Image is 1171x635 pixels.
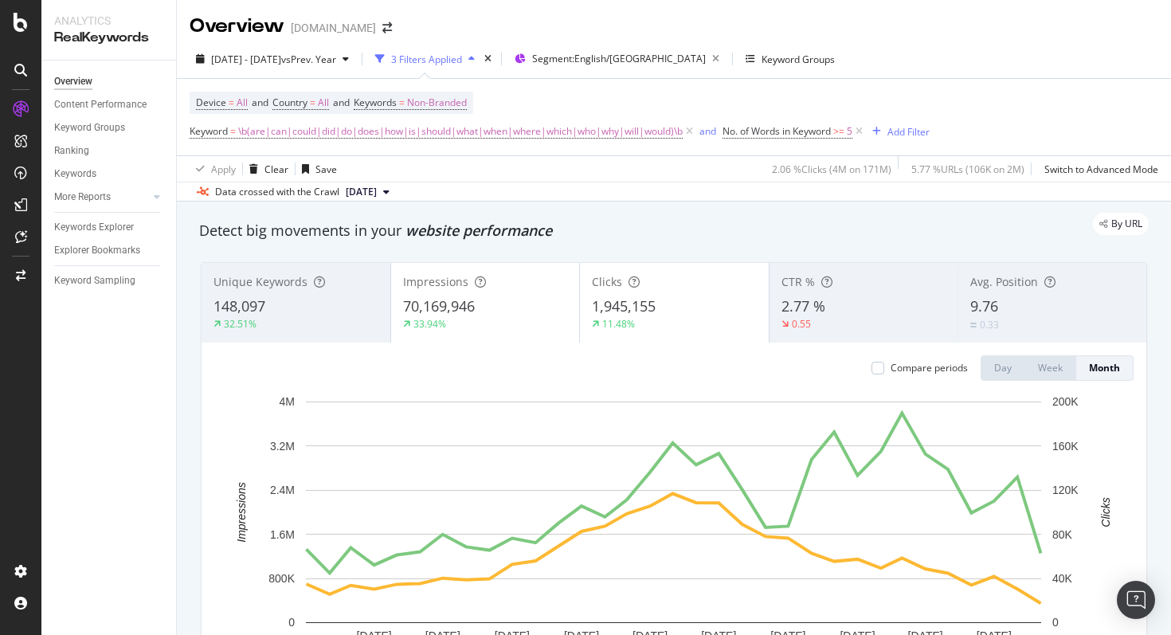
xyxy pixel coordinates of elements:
span: By URL [1111,219,1142,229]
span: >= [833,124,844,138]
span: Non-Branded [407,92,467,114]
span: Keyword [190,124,228,138]
a: Keywords [54,166,165,182]
div: Keyword Groups [54,120,125,136]
span: 70,169,946 [403,296,475,316]
text: 80K [1052,528,1073,541]
span: 148,097 [213,296,265,316]
div: and [699,124,716,138]
text: 160K [1052,440,1079,453]
img: Equal [970,323,977,327]
span: Device [196,96,226,109]
button: Apply [190,156,236,182]
div: 5.77 % URLs ( 106K on 2M ) [911,163,1024,176]
div: Day [994,361,1012,374]
text: 800K [268,572,295,585]
div: [DOMAIN_NAME] [291,20,376,36]
span: vs Prev. Year [281,53,336,66]
span: All [237,92,248,114]
span: 9.76 [970,296,998,316]
span: and [252,96,268,109]
span: = [230,124,236,138]
span: Country [272,96,307,109]
a: Content Performance [54,96,165,113]
div: Keyword Sampling [54,272,135,289]
button: Month [1076,355,1134,381]
span: \b(are|can|could|did|do|does|how|is|should|what|when|where|which|who|why|will|would)\b [238,120,683,143]
button: Clear [243,156,288,182]
div: Ranking [54,143,89,159]
span: Impressions [403,274,468,289]
button: Day [981,355,1025,381]
span: Unique Keywords [213,274,307,289]
div: Save [315,163,337,176]
div: 0.33 [980,318,999,331]
div: Clear [264,163,288,176]
span: 5 [847,120,852,143]
span: [DATE] - [DATE] [211,53,281,66]
a: More Reports [54,189,149,206]
div: Overview [54,73,92,90]
text: 200K [1052,395,1079,408]
div: Analytics [54,13,163,29]
text: Clicks [1099,497,1112,527]
div: Month [1089,361,1120,374]
span: = [229,96,234,109]
button: [DATE] [339,182,396,202]
a: Keyword Sampling [54,272,165,289]
span: No. of Words in Keyword [723,124,831,138]
span: All [318,92,329,114]
button: Keyword Groups [739,46,841,72]
div: Data crossed with the Crawl [215,185,339,199]
span: = [399,96,405,109]
div: Compare periods [891,361,968,374]
a: Explorer Bookmarks [54,242,165,259]
a: Keywords Explorer [54,219,165,236]
text: Impressions [235,482,248,542]
div: legacy label [1093,213,1149,235]
button: Segment:English/[GEOGRAPHIC_DATA] [508,46,726,72]
div: Overview [190,13,284,40]
span: CTR % [781,274,815,289]
a: Keyword Groups [54,120,165,136]
div: Keyword Groups [762,53,835,66]
text: 2.4M [270,484,295,496]
div: RealKeywords [54,29,163,47]
div: 3 Filters Applied [391,53,462,66]
div: times [481,51,495,67]
div: Week [1038,361,1063,374]
a: Overview [54,73,165,90]
div: 32.51% [224,317,257,331]
button: Week [1025,355,1076,381]
button: Switch to Advanced Mode [1038,156,1158,182]
button: and [699,123,716,139]
text: 0 [288,616,295,629]
span: and [333,96,350,109]
button: Add Filter [866,122,930,141]
div: 2.06 % Clicks ( 4M on 171M ) [772,163,891,176]
div: Open Intercom Messenger [1117,581,1155,619]
text: 0 [1052,616,1059,629]
text: 1.6M [270,528,295,541]
div: 0.55 [792,317,811,331]
div: More Reports [54,189,111,206]
text: 40K [1052,572,1073,585]
text: 4M [280,395,295,408]
span: Clicks [592,274,622,289]
span: Segment: English/[GEOGRAPHIC_DATA] [532,52,706,65]
span: Keywords [354,96,397,109]
div: Keywords Explorer [54,219,134,236]
a: Ranking [54,143,165,159]
button: [DATE] - [DATE]vsPrev. Year [190,46,355,72]
div: arrow-right-arrow-left [382,22,392,33]
div: Keywords [54,166,96,182]
span: 2.77 % [781,296,825,316]
div: Explorer Bookmarks [54,242,140,259]
text: 120K [1052,484,1079,496]
span: Avg. Position [970,274,1038,289]
text: 3.2M [270,440,295,453]
div: Content Performance [54,96,147,113]
span: = [310,96,315,109]
div: Switch to Advanced Mode [1044,163,1158,176]
div: Apply [211,163,236,176]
